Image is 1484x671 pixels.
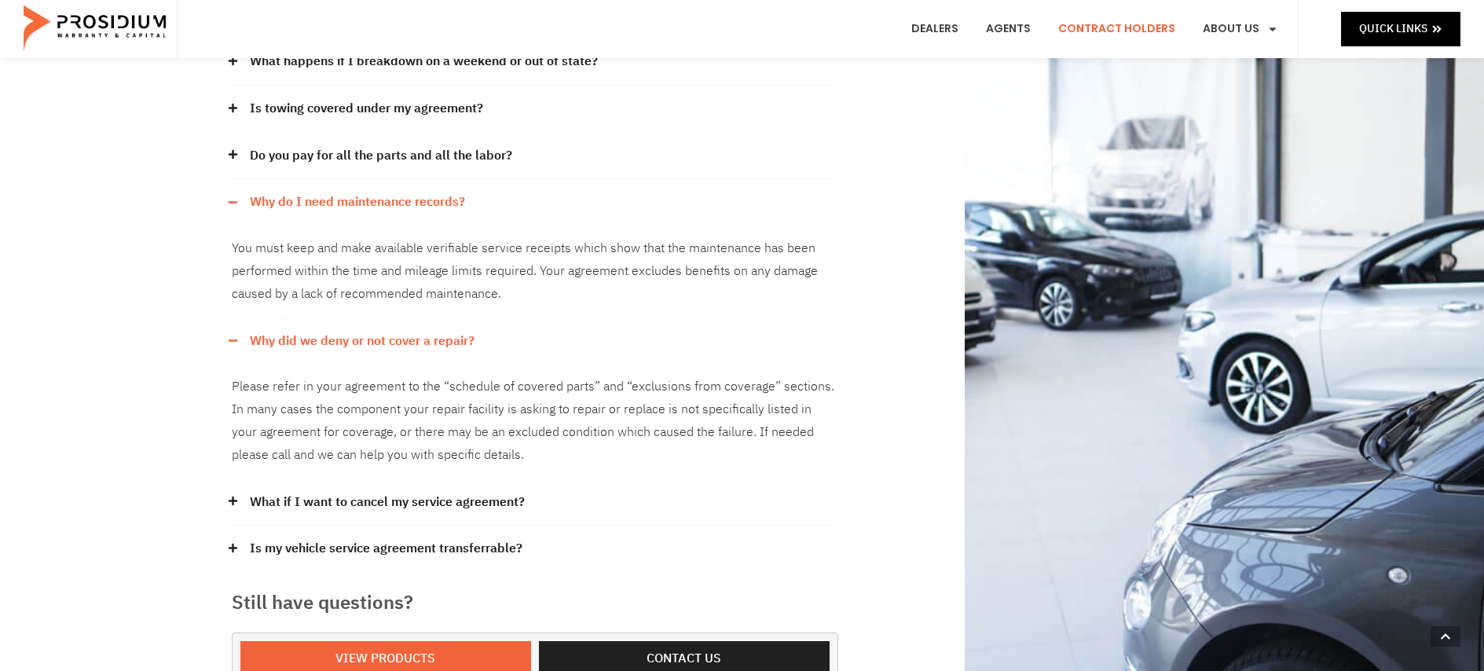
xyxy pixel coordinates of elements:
[232,526,838,573] div: Is my vehicle service agreement transferrable?
[232,318,838,365] div: Why did we deny or not cover a repair?
[232,179,838,225] div: Why do I need maintenance records?
[250,491,525,514] a: What if I want to cancel my service agreement?
[250,191,465,214] a: Why do I need maintenance records?
[232,86,838,133] div: Is towing covered under my agreement?
[250,97,483,120] a: Is towing covered under my agreement?
[1341,12,1460,46] a: Quick Links
[232,38,838,86] div: What happens if I breakdown on a weekend or out of state?
[232,364,838,478] div: Why did we deny or not cover a repair?
[232,133,838,180] div: Do you pay for all the parts and all the labor?
[1359,19,1427,38] span: Quick Links
[250,537,522,560] a: Is my vehicle service agreement transferrable?
[232,479,838,526] div: What if I want to cancel my service agreement?
[250,145,512,167] a: Do you pay for all the parts and all the labor?
[232,225,838,317] div: Why do I need maintenance records?
[335,647,435,670] span: View Products
[250,330,475,353] a: Why did we deny or not cover a repair?
[250,50,598,73] a: What happens if I breakdown on a weekend or out of state?
[232,588,838,617] h3: Still have questions?
[647,647,721,670] span: Contact us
